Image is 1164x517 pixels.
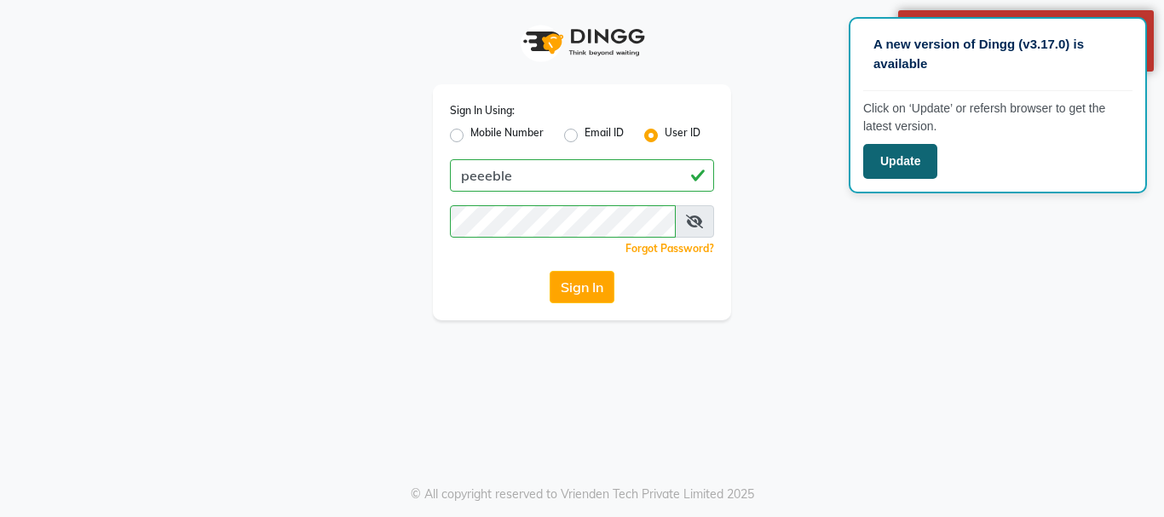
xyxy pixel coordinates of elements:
label: Mobile Number [470,125,544,146]
img: logo1.svg [514,17,650,67]
p: A new version of Dingg (v3.17.0) is available [873,35,1122,73]
a: Forgot Password? [625,242,714,255]
label: User ID [665,125,700,146]
input: Username [450,205,676,238]
p: Click on ‘Update’ or refersh browser to get the latest version. [863,100,1132,135]
label: Email ID [585,125,624,146]
label: Sign In Using: [450,103,515,118]
input: Username [450,159,714,192]
button: Update [863,144,937,179]
button: Sign In [550,271,614,303]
